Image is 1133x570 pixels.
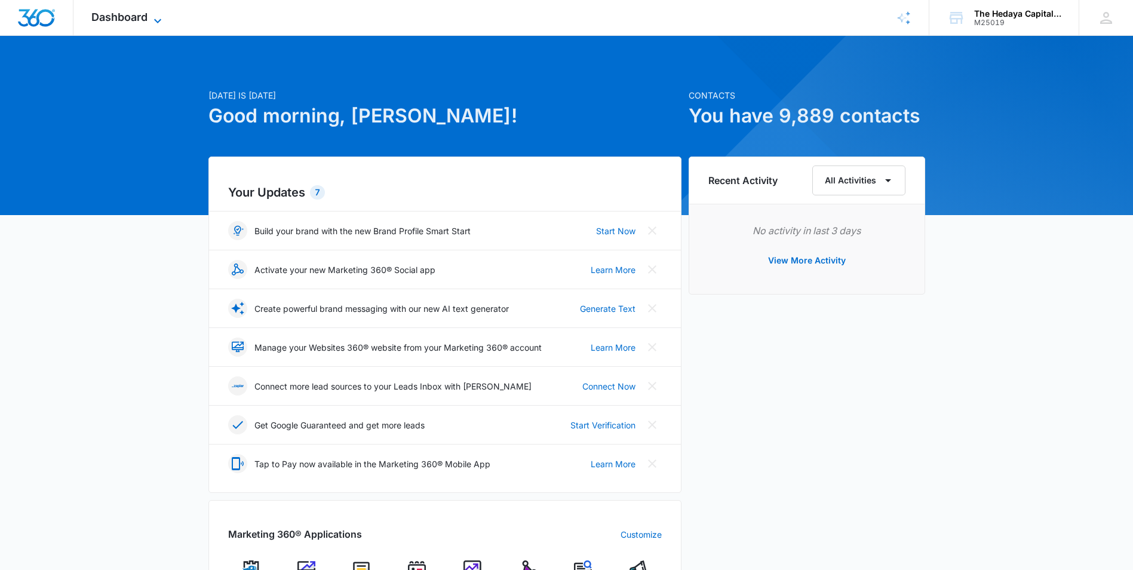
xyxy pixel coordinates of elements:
button: Close [643,338,662,357]
a: Customize [621,528,662,541]
a: Learn More [591,341,635,354]
a: Learn More [591,458,635,470]
a: Start Now [596,225,635,237]
p: Connect more lead sources to your Leads Inbox with [PERSON_NAME] [254,380,532,393]
button: All Activities [812,166,905,195]
p: No activity in last 3 days [708,223,905,238]
button: Close [643,376,662,396]
p: Manage your Websites 360® website from your Marketing 360® account [254,341,542,354]
a: Connect Now [582,380,635,393]
h2: Your Updates [228,183,662,201]
p: Contacts [689,89,925,102]
div: account id [974,19,1061,27]
a: Generate Text [580,302,635,315]
a: Start Verification [570,419,635,431]
p: Activate your new Marketing 360® Social app [254,263,435,276]
h1: You have 9,889 contacts [689,102,925,130]
p: Tap to Pay now available in the Marketing 360® Mobile App [254,458,490,470]
p: Get Google Guaranteed and get more leads [254,419,425,431]
button: Close [643,415,662,434]
button: Close [643,299,662,318]
button: Close [643,260,662,279]
button: Close [643,221,662,240]
button: Close [643,454,662,473]
p: Create powerful brand messaging with our new AI text generator [254,302,509,315]
p: [DATE] is [DATE] [208,89,681,102]
h6: Recent Activity [708,173,778,188]
button: View More Activity [756,246,858,275]
div: 7 [310,185,325,200]
a: Learn More [591,263,635,276]
div: account name [974,9,1061,19]
h1: Good morning, [PERSON_NAME]! [208,102,681,130]
p: Build your brand with the new Brand Profile Smart Start [254,225,471,237]
span: Dashboard [91,11,148,23]
h2: Marketing 360® Applications [228,527,362,541]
